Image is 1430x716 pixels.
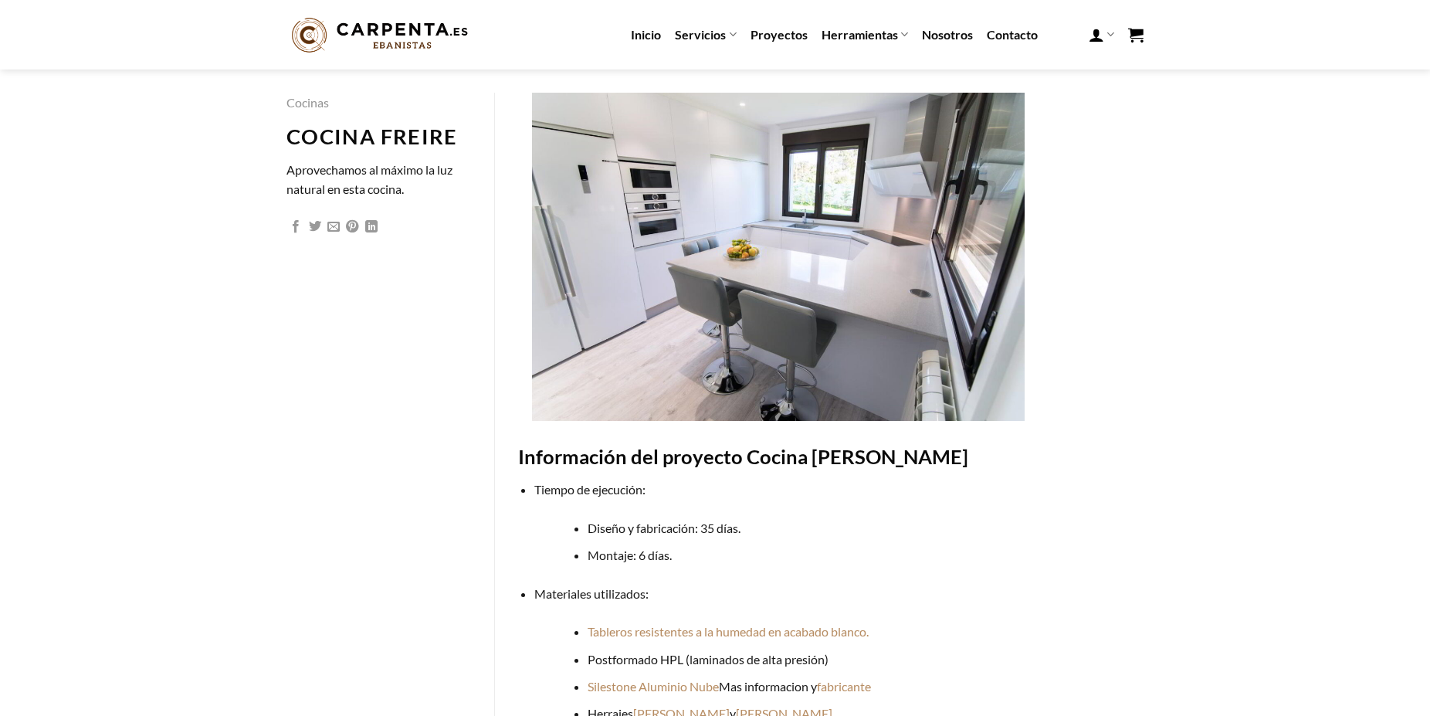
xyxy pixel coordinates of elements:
[588,679,719,694] a: Silestone Aluminio Nube
[286,14,473,56] img: Carpenta.es
[588,650,1144,670] li: Postformado HPL (laminados de alta presión)
[588,518,1144,538] li: Diseño y fabricación: 35 días.
[822,19,908,49] a: Herramientas
[675,19,736,49] a: Servicios
[588,545,1144,565] li: Montaje: 6 días.
[588,624,869,639] a: Tableros resistentes a la humedad en acabado blanco.
[922,21,973,49] a: Nosotros
[286,124,471,150] h1: Cocina Freire
[286,95,329,110] a: Cocinas
[534,480,1144,565] li: Tiempo de ejecución:
[817,679,871,694] a: fabricante
[286,160,471,199] p: Aprovechamos al máximo la luz natural en esta cocina.
[987,21,1038,49] a: Contacto
[751,21,808,49] a: Proyectos
[631,21,661,49] a: Inicio
[518,444,1144,470] h2: Información del proyecto Cocina [PERSON_NAME]
[588,677,1144,697] li: Mas informacion y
